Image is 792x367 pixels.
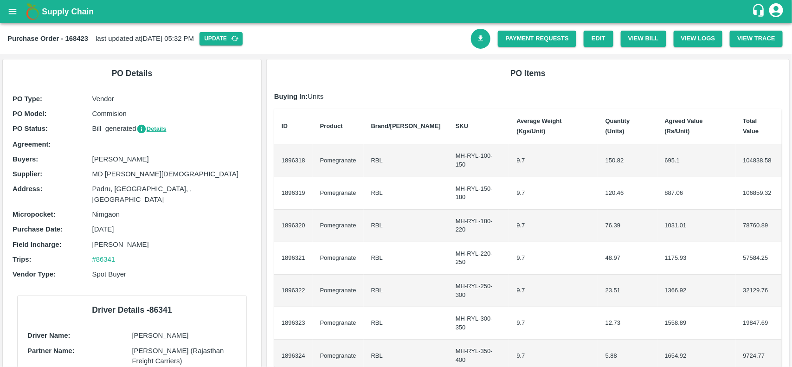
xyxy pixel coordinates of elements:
div: customer-support [752,3,768,20]
b: PO Model : [13,110,46,117]
div: last updated at [DATE] 05:32 PM [7,32,471,45]
p: [PERSON_NAME] [92,154,251,164]
b: Supply Chain [42,7,94,16]
td: 48.97 [598,242,657,275]
p: [PERSON_NAME] [92,239,251,250]
td: Pomegranate [313,275,364,307]
td: 1896322 [274,275,313,307]
b: Purchase Date : [13,225,63,233]
p: Spot Buyer [92,269,251,279]
b: PO Type : [13,95,42,103]
p: Bill_generated [92,123,251,134]
td: 57584.25 [736,242,782,275]
td: RBL [364,242,448,275]
td: MH-RYL-250-300 [448,275,509,307]
td: 9.7 [509,275,598,307]
b: Total Value [743,117,759,135]
p: Units [274,91,782,102]
td: Pomegranate [313,242,364,275]
button: Details [136,124,167,135]
td: 78760.89 [736,210,782,242]
td: 9.7 [509,177,598,210]
b: Agreed Value (Rs/Unit) [665,117,703,135]
h6: PO Details [10,67,254,80]
button: View Logs [674,31,723,47]
b: ID [282,122,288,129]
td: 1366.92 [657,275,736,307]
b: Trips : [13,256,31,263]
td: RBL [364,177,448,210]
b: Driver Name: [27,332,70,339]
p: Commision [92,109,251,119]
b: Buyers : [13,155,38,163]
td: Pomegranate [313,177,364,210]
p: Vendor [92,94,251,104]
b: Buying In: [274,93,308,100]
td: 1896318 [274,144,313,177]
a: Payment Requests [498,31,576,47]
p: [PERSON_NAME] (Rajasthan Freight Carriers) [132,346,236,367]
td: 104838.58 [736,144,782,177]
button: Update [200,32,243,45]
td: 1558.89 [657,307,736,340]
p: [DATE] [92,224,251,234]
td: 120.46 [598,177,657,210]
a: Supply Chain [42,5,752,18]
img: logo [23,2,42,21]
td: 12.73 [598,307,657,340]
td: 9.7 [509,242,598,275]
b: Agreement: [13,141,51,148]
p: Padru, [GEOGRAPHIC_DATA], , [GEOGRAPHIC_DATA] [92,184,251,205]
td: MH-RYL-150-180 [448,177,509,210]
b: Partner Name: [27,347,74,354]
b: Quantity (Units) [605,117,630,135]
td: 1896319 [274,177,313,210]
td: 150.82 [598,144,657,177]
td: 1031.01 [657,210,736,242]
b: Micropocket : [13,211,55,218]
td: 32129.76 [736,275,782,307]
td: RBL [364,275,448,307]
b: SKU [456,122,468,129]
b: Vendor Type : [13,270,56,278]
td: 1896321 [274,242,313,275]
button: View Bill [621,31,666,47]
button: open drawer [2,1,23,22]
td: RBL [364,307,448,340]
td: MH-RYL-300-350 [448,307,509,340]
td: 887.06 [657,177,736,210]
td: MH-RYL-220-250 [448,242,509,275]
td: 19847.69 [736,307,782,340]
td: 9.7 [509,307,598,340]
b: Address : [13,185,42,193]
td: Pomegranate [313,210,364,242]
td: 106859.32 [736,177,782,210]
td: 695.1 [657,144,736,177]
td: 1896323 [274,307,313,340]
td: 1175.93 [657,242,736,275]
h6: Driver Details - 86341 [25,303,239,316]
td: MH-RYL-100-150 [448,144,509,177]
td: Pomegranate [313,307,364,340]
a: #86341 [92,256,116,263]
b: Purchase Order - 168423 [7,35,88,42]
b: Supplier : [13,170,42,178]
b: Average Weight (Kgs/Unit) [516,117,562,135]
td: 9.7 [509,210,598,242]
b: Field Incharge : [13,241,62,248]
td: 1896320 [274,210,313,242]
td: 23.51 [598,275,657,307]
button: View Trace [730,31,783,47]
a: Download Bill [471,29,491,49]
b: Brand/[PERSON_NAME] [371,122,441,129]
b: Product [320,122,343,129]
div: account of current user [768,2,785,21]
td: 76.39 [598,210,657,242]
b: PO Status : [13,125,48,132]
td: 9.7 [509,144,598,177]
p: Nimgaon [92,209,251,219]
h6: PO Items [274,67,782,80]
td: RBL [364,144,448,177]
p: MD [PERSON_NAME][DEMOGRAPHIC_DATA] [92,169,251,179]
td: MH-RYL-180-220 [448,210,509,242]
